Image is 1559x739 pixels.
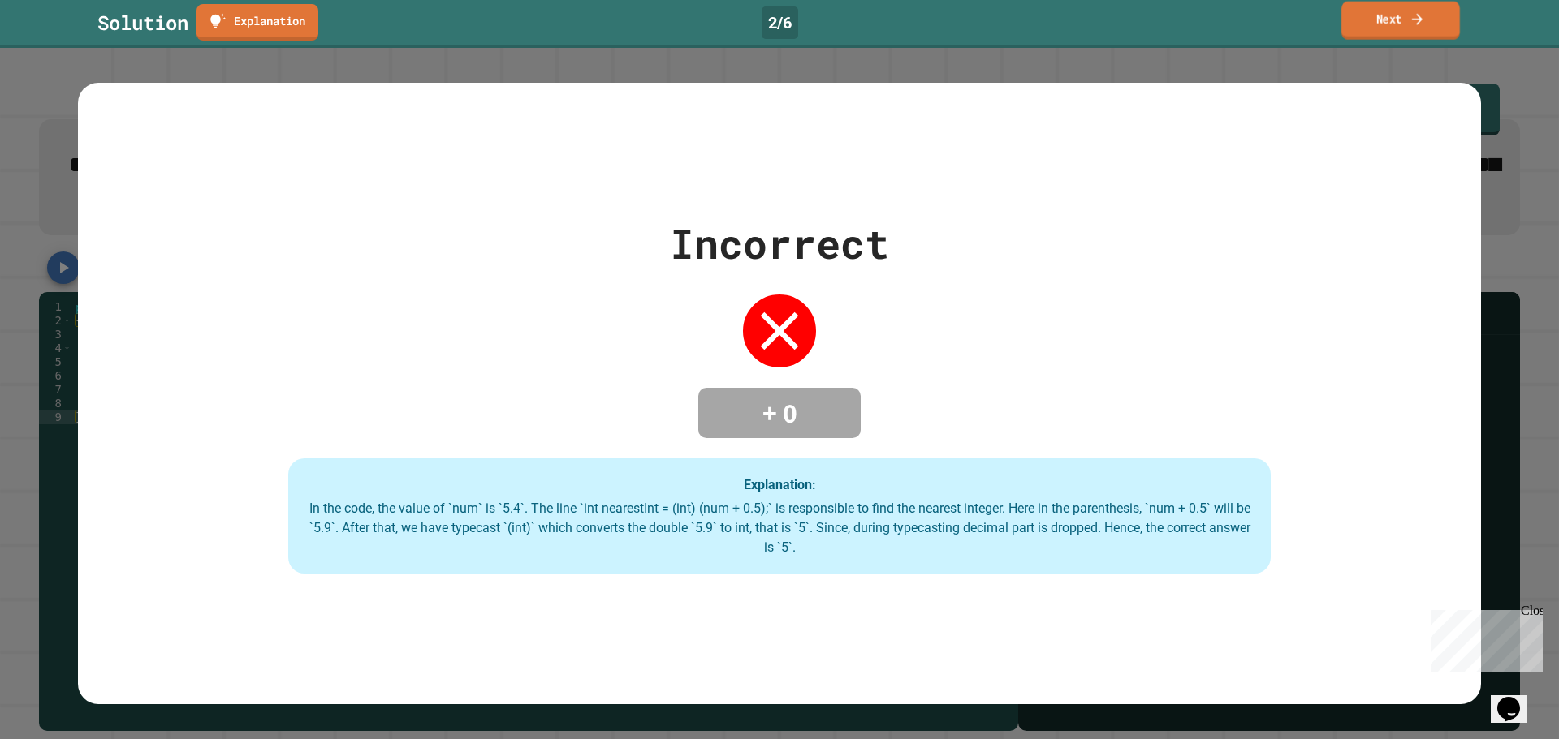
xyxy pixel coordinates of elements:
a: Next [1341,2,1460,40]
div: Chat with us now!Close [6,6,112,103]
h4: + 0 [715,396,844,430]
div: 2 / 6 [762,6,798,39]
strong: Explanation: [744,477,816,492]
div: Incorrect [670,213,889,274]
iframe: chat widget [1424,604,1543,672]
a: Explanation [196,4,318,41]
div: Solution [97,8,188,37]
iframe: chat widget [1491,674,1543,723]
div: In the code, the value of `num` is `5.4`. The line `int nearestInt = (int) (num + 0.5);` is respo... [304,499,1255,557]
